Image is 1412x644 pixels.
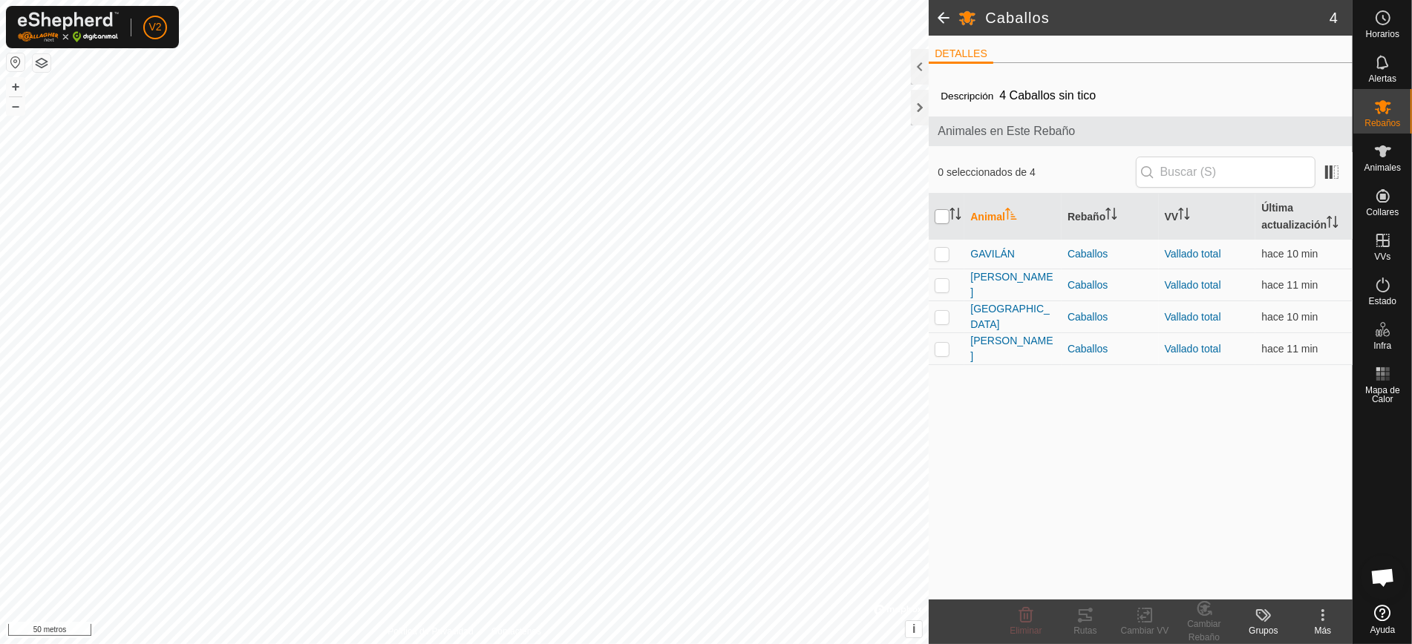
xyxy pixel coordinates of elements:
font: Más [1315,625,1332,636]
font: Caballos [985,10,1050,26]
a: Contáctenos [491,625,541,638]
font: [PERSON_NAME] [970,271,1053,298]
font: Rebaños [1364,118,1400,128]
p-sorticon: Activar para ordenar [949,210,961,222]
p-sorticon: Activar para ordenar [1327,218,1339,230]
font: Cambiar Rebaño [1187,619,1220,643]
font: hace 11 min [1261,343,1318,355]
font: Rebaño [1068,211,1105,223]
font: V2 [148,21,161,33]
font: Alertas [1369,73,1396,84]
font: 4 Caballos sin tico [999,89,1096,102]
a: Vallado total [1165,343,1221,355]
font: Grupos [1249,625,1278,636]
font: DETALLES [935,47,987,59]
font: + [12,79,20,94]
span: 21 de septiembre de 2025, 19:45 [1261,279,1318,291]
button: Restablecer Mapa [7,53,24,71]
font: hace 10 min [1261,248,1318,260]
button: – [7,97,24,115]
font: Eliminar [1010,625,1042,636]
font: Caballos [1068,279,1108,291]
font: Mapa de Calor [1365,385,1400,404]
font: Rutas [1073,625,1096,636]
p-sorticon: Activar para ordenar [1105,210,1117,222]
a: Vallado total [1165,248,1221,260]
font: Caballos [1068,311,1108,323]
button: Capas del Mapa [33,54,50,72]
font: VV [1165,211,1179,223]
font: Caballos [1068,248,1108,260]
font: Horarios [1366,29,1399,39]
font: Política de Privacidad [388,626,473,637]
span: 21 de septiembre de 2025, 19:45 [1261,311,1318,323]
font: [GEOGRAPHIC_DATA] [970,303,1050,330]
button: + [7,78,24,96]
font: 0 seleccionados de 4 [938,166,1036,178]
a: Política de Privacidad [388,625,473,638]
font: Caballos [1068,343,1108,355]
a: Ayuda [1353,599,1412,640]
font: Contáctenos [491,626,541,637]
font: [PERSON_NAME] [970,335,1053,362]
span: 21 de septiembre de 2025, 19:45 [1261,248,1318,260]
font: Animales en Este Rebaño [938,125,1075,137]
font: Infra [1373,341,1391,351]
font: Collares [1366,207,1399,217]
font: – [12,98,19,114]
font: i [912,622,915,635]
font: Animal [970,211,1005,223]
font: Estado [1369,296,1396,306]
font: GAVILÁN [970,248,1015,260]
font: Última actualización [1261,202,1327,231]
p-sorticon: Activar para ordenar [1178,210,1190,222]
font: hace 11 min [1261,279,1318,291]
button: i [906,621,922,637]
p-sorticon: Activar para ordenar [1005,210,1017,222]
font: Cambiar VV [1121,625,1169,636]
a: Vallado total [1165,279,1221,291]
div: Chat abierto [1361,555,1405,599]
img: Logotipo de Gallagher [18,12,119,42]
font: Animales [1364,162,1401,173]
font: hace 10 min [1261,311,1318,323]
span: 21 de septiembre de 2025, 19:45 [1261,343,1318,355]
font: VVs [1374,252,1390,262]
font: 4 [1330,10,1338,26]
font: Ayuda [1370,625,1396,635]
font: Descripción [941,91,993,102]
a: Vallado total [1165,311,1221,323]
input: Buscar (S) [1136,157,1315,188]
